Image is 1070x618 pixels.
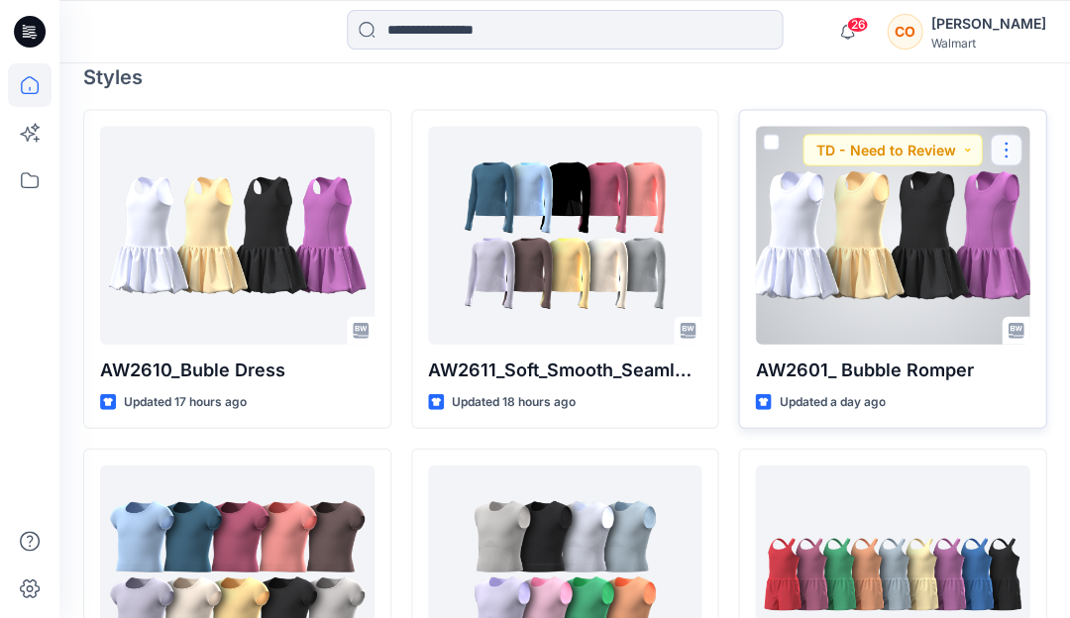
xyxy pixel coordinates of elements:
[755,356,1029,383] p: AW2601_ Bubble Romper
[100,356,374,383] p: AW2610_Buble Dress
[428,356,702,383] p: AW2611_Soft_Smooth_Seamless_Tee_LS S3
[887,14,922,50] div: CO
[428,126,702,344] a: AW2611_Soft_Smooth_Seamless_Tee_LS S3
[83,65,1046,89] h4: Styles
[930,12,1045,36] div: [PERSON_NAME]
[100,126,374,344] a: AW2610_Buble Dress
[452,391,576,412] p: Updated 18 hours ago
[779,391,885,412] p: Updated a day ago
[124,391,247,412] p: Updated 17 hours ago
[930,36,1045,51] div: Walmart
[846,17,868,33] span: 26
[755,126,1029,344] a: AW2601_ Bubble Romper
